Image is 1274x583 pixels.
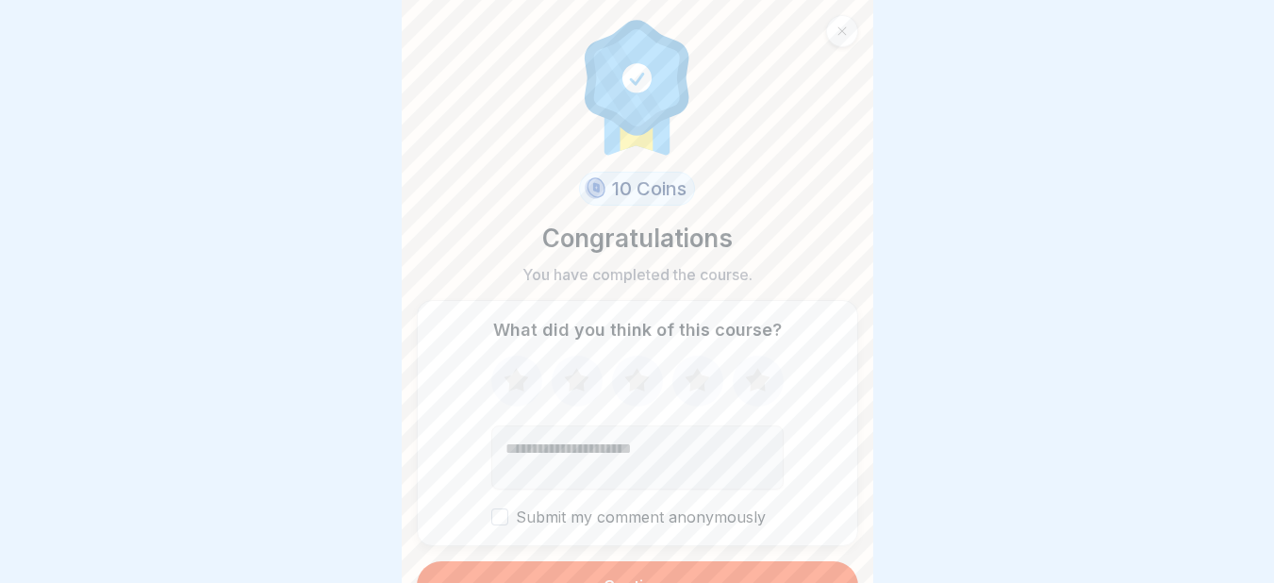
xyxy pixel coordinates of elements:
[491,508,508,525] button: Submit my comment anonymously
[491,425,784,490] textarea: Add comment (optional)
[491,508,784,526] label: Submit my comment anonymously
[574,15,701,157] img: completion.svg
[542,221,733,257] p: Congratulations
[579,172,696,206] div: 10 Coins
[522,264,753,285] p: You have completed the course.
[493,320,782,341] p: What did you think of this course?
[582,175,609,203] img: coin.svg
